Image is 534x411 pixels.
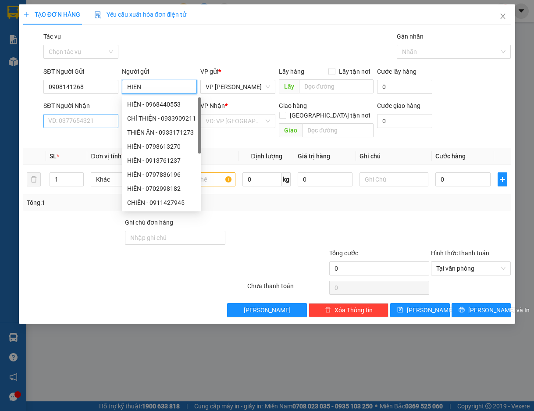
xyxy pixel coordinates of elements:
[122,168,201,182] div: HIỀN - 0797836196
[43,67,118,76] div: SĐT Người Gửi
[279,79,299,93] span: Lấy
[125,231,225,245] input: Ghi chú đơn hàng
[122,111,201,125] div: CHÍ THIỆN - 0933909211
[377,102,420,109] label: Cước giao hàng
[377,80,432,94] input: Cước lấy hàng
[23,11,29,18] span: plus
[50,153,57,160] span: SL
[335,67,374,76] span: Lấy tận nơi
[23,11,80,18] span: TẠO ĐƠN HÀNG
[279,123,302,137] span: Giao
[397,307,403,314] span: save
[499,13,506,20] span: close
[44,56,92,62] span: VPLK1509250001
[200,67,275,76] div: VP gửi
[127,100,196,109] div: HIỀN - 0968440553
[244,305,291,315] span: [PERSON_NAME]
[122,182,201,196] div: HIỀN - 0702998182
[69,14,118,25] span: Bến xe [GEOGRAPHIC_DATA]
[282,172,291,186] span: kg
[246,281,328,297] div: Chưa thanh toán
[27,198,207,207] div: Tổng: 1
[302,123,374,137] input: Dọc đường
[122,139,201,154] div: HIỀN - 0798613270
[377,68,417,75] label: Cước lấy hàng
[431,250,489,257] label: Hình thức thanh toán
[325,307,331,314] span: delete
[94,11,187,18] span: Yêu cầu xuất hóa đơn điện tử
[468,305,530,315] span: [PERSON_NAME] và In
[3,5,42,44] img: logo
[94,11,101,18] img: icon
[19,64,53,69] span: 09:08:34 [DATE]
[329,250,358,257] span: Tổng cước
[96,173,154,186] span: Khác
[3,57,92,62] span: [PERSON_NAME]:
[360,172,428,186] input: Ghi Chú
[286,111,374,120] span: [GEOGRAPHIC_DATA] tận nơi
[3,64,53,69] span: In ngày:
[390,303,450,317] button: save[PERSON_NAME]
[24,47,107,54] span: -----------------------------------------
[309,303,388,317] button: deleteXóa Thông tin
[127,184,196,193] div: HIỀN - 0702998182
[227,303,307,317] button: [PERSON_NAME]
[491,4,515,29] button: Close
[127,128,196,137] div: THIÊN ÂN - 0933171273
[69,26,121,37] span: 01 Võ Văn Truyện, KP.1, Phường 2
[69,5,120,12] strong: ĐỒNG PHƯỚC
[43,101,118,111] div: SĐT Người Nhận
[279,102,307,109] span: Giao hàng
[298,153,330,160] span: Giá trị hàng
[69,39,107,44] span: Hotline: 19001152
[200,102,225,109] span: VP Nhận
[27,172,41,186] button: delete
[397,33,424,40] label: Gán nhãn
[335,305,373,315] span: Xóa Thông tin
[127,156,196,165] div: HIỀN - 0913761237
[91,153,124,160] span: Đơn vị tính
[122,125,201,139] div: THIÊN ÂN - 0933171273
[125,219,173,226] label: Ghi chú đơn hàng
[122,67,197,76] div: Người gửi
[356,148,432,165] th: Ghi chú
[127,114,196,123] div: CHÍ THIỆN - 0933909211
[43,33,61,40] label: Tác vụ
[435,153,466,160] span: Cước hàng
[279,68,304,75] span: Lấy hàng
[498,172,508,186] button: plus
[122,196,201,210] div: CHIẾN - 0911427945
[436,262,506,275] span: Tại văn phòng
[407,305,454,315] span: [PERSON_NAME]
[377,114,432,128] input: Cước giao hàng
[127,170,196,179] div: HIỀN - 0797836196
[452,303,511,317] button: printer[PERSON_NAME] và In
[206,80,270,93] span: VP Long Khánh
[127,198,196,207] div: CHIẾN - 0911427945
[122,154,201,168] div: HIỀN - 0913761237
[127,142,196,151] div: HIỀN - 0798613270
[459,307,465,314] span: printer
[498,176,507,183] span: plus
[299,79,374,93] input: Dọc đường
[298,172,352,186] input: 0
[251,153,282,160] span: Định lượng
[122,97,201,111] div: HIỀN - 0968440553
